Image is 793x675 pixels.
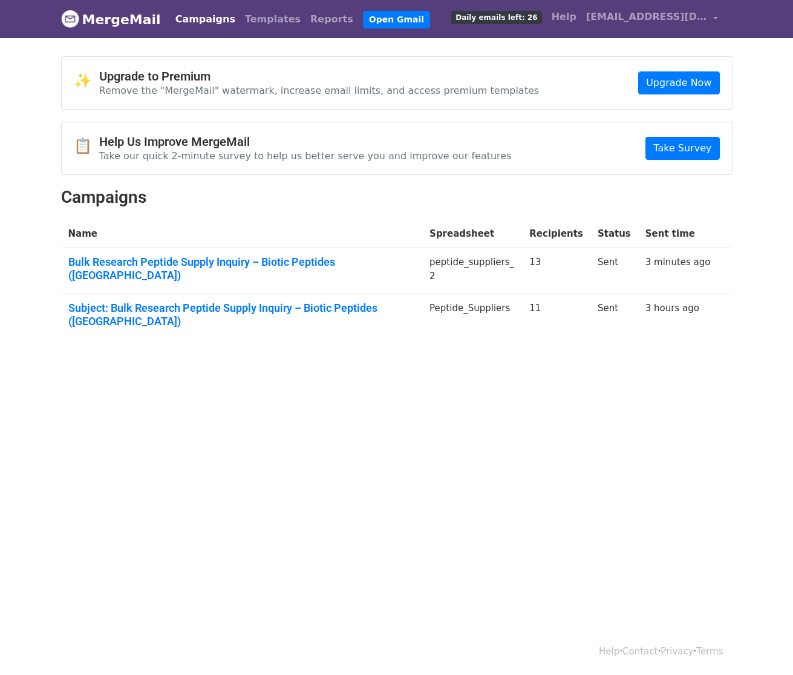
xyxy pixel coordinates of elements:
th: Name [61,220,423,248]
a: Reports [305,7,358,31]
a: MergeMail [61,7,161,32]
th: Status [590,220,638,248]
a: Terms [696,646,723,657]
a: Templates [240,7,305,31]
a: Privacy [661,646,693,657]
h2: Campaigns [61,187,733,208]
td: 13 [522,248,590,294]
a: Open Gmail [363,11,430,28]
a: Contact [622,646,658,657]
a: Bulk Research Peptide Supply Inquiry – Biotic Peptides ([GEOGRAPHIC_DATA]) [68,255,416,282]
a: Help [599,646,619,657]
td: 11 [522,294,590,340]
a: 3 minutes ago [645,257,711,268]
a: Subject: Bulk Research Peptide Supply Inquiry – Biotic Peptides ([GEOGRAPHIC_DATA]) [68,301,416,328]
span: [EMAIL_ADDRESS][DOMAIN_NAME] [586,10,707,24]
td: Sent [590,294,638,340]
span: Daily emails left: 26 [451,11,541,24]
a: 3 hours ago [645,303,699,314]
th: Sent time [638,220,718,248]
img: MergeMail logo [61,10,79,28]
span: 📋 [74,137,99,155]
a: Help [547,5,581,29]
th: Spreadsheet [422,220,522,248]
span: ✨ [74,72,99,90]
a: Daily emails left: 26 [446,5,546,29]
p: Take our quick 2-minute survey to help us better serve you and improve our features [99,150,512,162]
p: Remove the "MergeMail" watermark, increase email limits, and access premium templates [99,84,540,97]
th: Recipients [522,220,590,248]
a: Take Survey [645,137,719,160]
h4: Upgrade to Premium [99,69,540,84]
a: [EMAIL_ADDRESS][DOMAIN_NAME] [581,5,723,33]
h4: Help Us Improve MergeMail [99,134,512,149]
a: Campaigns [171,7,240,31]
td: peptide_suppliers_2 [422,248,522,294]
a: Upgrade Now [638,71,719,94]
td: Sent [590,248,638,294]
td: Peptide_Suppliers [422,294,522,340]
